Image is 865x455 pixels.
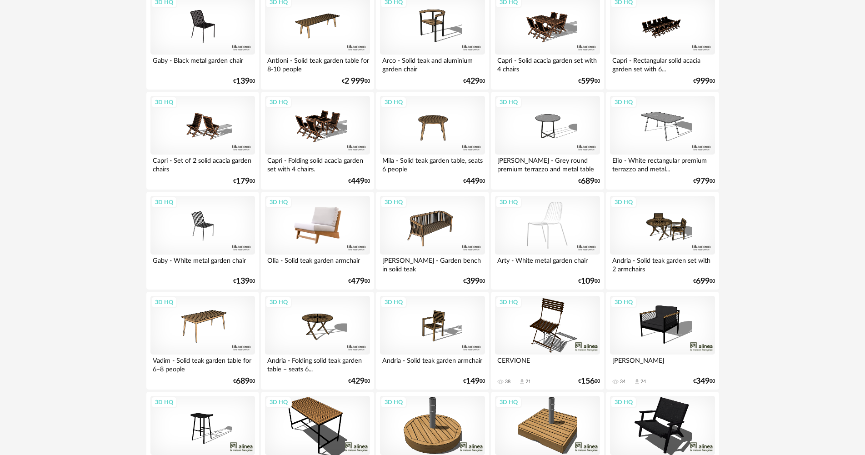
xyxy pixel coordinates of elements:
[525,379,531,385] div: 21
[348,378,370,385] div: € 00
[610,55,715,73] div: Capri - Rectangular solid acacia garden set with 6...
[261,92,374,190] a: 3D HQ Capri - Folding solid acacia garden set with 4 chairs. €44900
[342,78,370,85] div: € 00
[376,92,489,190] a: 3D HQ Mila - Solid teak garden table, seats 6 people €44900
[466,178,480,185] span: 449
[380,396,407,408] div: 3D HQ
[466,278,480,285] span: 399
[610,355,715,373] div: [PERSON_NAME]
[348,278,370,285] div: € 00
[581,178,595,185] span: 689
[606,292,719,390] a: 3D HQ [PERSON_NAME] 34 Download icon 24 €34900
[376,292,489,390] a: 3D HQ Andria - Solid teak garden armchair €14900
[693,278,715,285] div: € 00
[495,296,522,308] div: 3D HQ
[495,96,522,108] div: 3D HQ
[233,178,255,185] div: € 00
[693,78,715,85] div: € 00
[606,192,719,290] a: 3D HQ Andria - Solid teak garden set with 2 armchairs €69900
[495,396,522,408] div: 3D HQ
[380,96,407,108] div: 3D HQ
[606,92,719,190] a: 3D HQ Elio - White rectangular premium terrazzo and metal... €97900
[491,192,604,290] a: 3D HQ Arty - White metal garden chair €10900
[640,379,646,385] div: 24
[265,396,292,408] div: 3D HQ
[150,255,255,273] div: Gaby - White metal garden chair
[150,155,255,173] div: Capri - Set of 2 solid acacia garden chairs
[610,255,715,273] div: Andria - Solid teak garden set with 2 armchairs
[696,78,710,85] span: 999
[519,378,525,385] span: Download icon
[495,155,600,173] div: [PERSON_NAME] - Grey round premium terrazzo and metal table
[151,396,177,408] div: 3D HQ
[610,296,637,308] div: 3D HQ
[150,355,255,373] div: Vadim - Solid teak garden table for 6–8 people
[265,196,292,208] div: 3D HQ
[505,379,510,385] div: 38
[495,255,600,273] div: Arty - White metal garden chair
[261,192,374,290] a: 3D HQ Olia - Solid teak garden armchair €47900
[146,92,259,190] a: 3D HQ Capri - Set of 2 solid acacia garden chairs €17900
[620,379,625,385] div: 34
[495,55,600,73] div: Capri - Solid acacia garden set with 4 chairs
[581,378,595,385] span: 156
[151,196,177,208] div: 3D HQ
[233,278,255,285] div: € 00
[693,378,715,385] div: € 00
[236,278,250,285] span: 139
[380,296,407,308] div: 3D HQ
[265,55,370,73] div: Antioni - Solid teak garden table for 8-10 people
[380,155,485,173] div: Mila - Solid teak garden table, seats 6 people
[351,378,365,385] span: 429
[236,178,250,185] span: 179
[463,278,485,285] div: € 00
[463,378,485,385] div: € 00
[265,296,292,308] div: 3D HQ
[146,292,259,390] a: 3D HQ Vadim - Solid teak garden table for 6–8 people €68900
[495,355,600,373] div: CERVIONE
[581,278,595,285] span: 109
[236,78,250,85] span: 139
[265,355,370,373] div: Andria - Folding solid teak garden table – seats 6...
[610,96,637,108] div: 3D HQ
[351,178,365,185] span: 449
[233,378,255,385] div: € 00
[236,378,250,385] span: 689
[610,196,637,208] div: 3D HQ
[581,78,595,85] span: 599
[151,96,177,108] div: 3D HQ
[265,255,370,273] div: Olia - Solid teak garden armchair
[491,92,604,190] a: 3D HQ [PERSON_NAME] - Grey round premium terrazzo and metal table €68900
[578,378,600,385] div: € 00
[345,78,365,85] span: 2 999
[150,55,255,73] div: Gaby - Black metal garden chair
[151,296,177,308] div: 3D HQ
[261,292,374,390] a: 3D HQ Andria - Folding solid teak garden table – seats 6... €42900
[463,178,485,185] div: € 00
[610,396,637,408] div: 3D HQ
[491,292,604,390] a: 3D HQ CERVIONE 38 Download icon 21 €15600
[380,55,485,73] div: Arco - Solid teak and aluminium garden chair
[146,192,259,290] a: 3D HQ Gaby - White metal garden chair €13900
[265,155,370,173] div: Capri - Folding solid acacia garden set with 4 chairs.
[380,355,485,373] div: Andria - Solid teak garden armchair
[693,178,715,185] div: € 00
[380,196,407,208] div: 3D HQ
[634,378,640,385] span: Download icon
[696,278,710,285] span: 699
[696,378,710,385] span: 349
[610,155,715,173] div: Elio - White rectangular premium terrazzo and metal...
[466,78,480,85] span: 429
[376,192,489,290] a: 3D HQ [PERSON_NAME] - Garden bench in solid teak €39900
[233,78,255,85] div: € 00
[351,278,365,285] span: 479
[578,278,600,285] div: € 00
[463,78,485,85] div: € 00
[578,178,600,185] div: € 00
[696,178,710,185] span: 979
[265,96,292,108] div: 3D HQ
[348,178,370,185] div: € 00
[578,78,600,85] div: € 00
[380,255,485,273] div: [PERSON_NAME] - Garden bench in solid teak
[495,196,522,208] div: 3D HQ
